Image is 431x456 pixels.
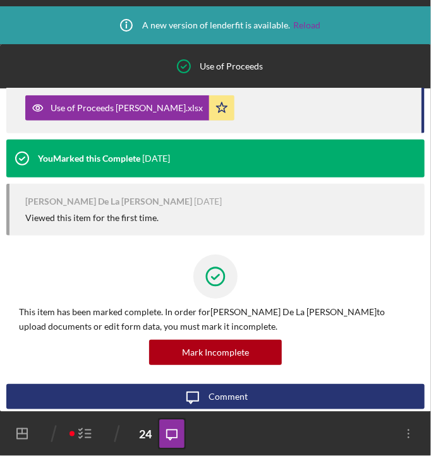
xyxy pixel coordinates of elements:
[111,9,320,41] div: A new version of lenderfit is available.
[6,384,425,409] button: Comment
[182,340,249,365] div: Mark Incomplete
[38,153,140,164] div: You Marked this Complete
[25,213,159,223] div: Viewed this item for the first time.
[25,196,192,207] div: [PERSON_NAME] De La [PERSON_NAME]
[293,20,320,30] a: Reload
[209,384,248,409] div: Comment
[194,196,222,207] time: 2025-08-07 17:16
[51,103,203,113] div: Use of Proceeds [PERSON_NAME].xlsx
[133,421,158,447] div: 24
[200,61,263,71] div: Use of Proceeds
[19,305,412,333] p: This item has been marked complete. In order for [PERSON_NAME] De La [PERSON_NAME] to upload docu...
[142,153,170,164] time: 2025-08-07 17:16
[25,95,234,121] button: Use of Proceeds [PERSON_NAME].xlsx
[149,340,282,365] button: Mark Incomplete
